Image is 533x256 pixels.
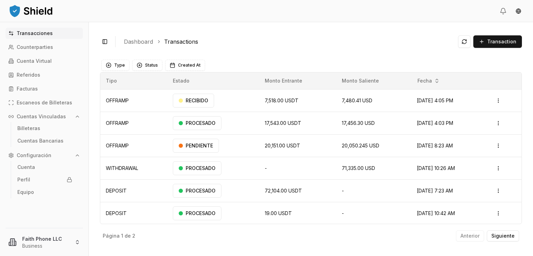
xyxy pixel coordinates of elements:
a: Facturas [6,83,83,94]
th: Estado [167,72,259,89]
img: ShieldPay Logo [8,4,53,18]
p: Transacciones [17,31,53,36]
span: [DATE] 4:03 PM [417,120,453,126]
td: DEPOSIT [100,179,167,202]
p: Cuentas Vinculadas [17,114,66,119]
p: Perfil [17,177,30,182]
nav: breadcrumb [124,37,452,46]
div: PROCESADO [173,161,221,175]
span: 20,050.245 USD [342,143,379,148]
p: Configuración [17,153,51,158]
span: - [265,165,267,171]
th: Tipo [100,72,167,89]
a: Escaneos de Billeteras [6,97,83,108]
td: OFFRAMP [100,134,167,157]
span: - [342,188,344,194]
span: 19.00 USDT [265,210,292,216]
button: Siguiente [487,230,519,241]
td: OFFRAMP [100,112,167,134]
span: [DATE] 10:26 AM [417,165,455,171]
td: OFFRAMP [100,89,167,112]
p: 2 [132,233,135,238]
button: Fecha [415,75,442,86]
div: PENDIENTE [173,139,219,153]
span: 7,518.00 USDT [265,97,298,103]
p: Cuenta Virtual [17,59,52,63]
div: PROCESADO [173,184,221,198]
button: Status [132,60,162,71]
a: Billeteras [15,123,75,134]
p: Página [103,233,120,238]
span: 20,151.00 USDT [265,143,300,148]
span: [DATE] 4:05 PM [417,97,453,103]
p: Counterparties [17,45,53,50]
a: Transacciones [6,28,83,39]
p: Cuentas Bancarias [17,138,64,143]
span: Created At [178,62,201,68]
p: 1 [121,233,123,238]
button: Type [101,60,129,71]
a: Transactions [164,37,198,46]
p: Facturas [17,86,38,91]
a: Cuenta Virtual [6,56,83,67]
th: Monto Saliente [336,72,411,89]
span: - [342,210,344,216]
div: PROCESADO [173,206,221,220]
p: Billeteras [17,126,40,131]
button: Configuración [6,150,83,161]
a: Dashboard [124,37,153,46]
p: Siguiente [491,233,515,238]
span: [DATE] 10:42 AM [417,210,455,216]
p: Business [22,242,69,249]
div: RECIBIDO [173,94,214,108]
button: Faith Phone LLCBusiness [3,231,86,253]
span: 71,335.00 USD [342,165,375,171]
a: Referidos [6,69,83,80]
p: Cuenta [17,165,35,170]
div: PROCESADO [173,116,221,130]
span: Transaction [487,38,516,45]
span: [DATE] 7:23 AM [417,188,453,194]
button: Cuentas Vinculadas [6,111,83,122]
span: 17,543.00 USDT [265,120,301,126]
p: Faith Phone LLC [22,235,69,242]
button: Created At [165,60,205,71]
a: Cuenta [15,162,75,173]
button: Transaction [473,35,522,48]
td: WITHDRAWAL [100,157,167,179]
span: [DATE] 8:23 AM [417,143,453,148]
span: 7,480.41 USD [342,97,372,103]
a: Equipo [15,187,75,198]
p: Equipo [17,190,34,195]
p: Referidos [17,72,40,77]
td: DEPOSIT [100,202,167,224]
a: Counterparties [6,42,83,53]
span: 17,456.30 USD [342,120,375,126]
th: Monto Entrante [259,72,336,89]
span: 72,104.00 USDT [265,188,302,194]
a: Cuentas Bancarias [15,135,75,146]
a: Perfil [15,174,75,185]
p: Escaneos de Billeteras [17,100,72,105]
p: de [125,233,131,238]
